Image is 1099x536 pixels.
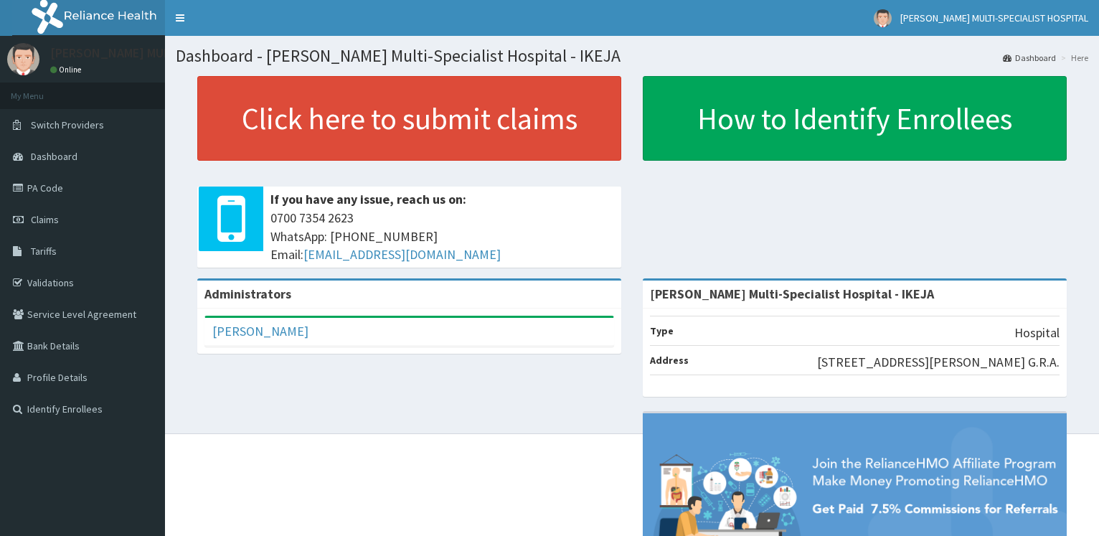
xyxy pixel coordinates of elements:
[31,150,77,163] span: Dashboard
[1014,324,1060,342] p: Hospital
[650,354,689,367] b: Address
[270,209,614,264] span: 0700 7354 2623 WhatsApp: [PHONE_NUMBER] Email:
[31,118,104,131] span: Switch Providers
[650,286,934,302] strong: [PERSON_NAME] Multi-Specialist Hospital - IKEJA
[1003,52,1056,64] a: Dashboard
[303,246,501,263] a: [EMAIL_ADDRESS][DOMAIN_NAME]
[197,76,621,161] a: Click here to submit claims
[270,191,466,207] b: If you have any issue, reach us on:
[900,11,1088,24] span: [PERSON_NAME] MULTI-SPECIALIST HOSPITAL
[874,9,892,27] img: User Image
[31,213,59,226] span: Claims
[212,323,308,339] a: [PERSON_NAME]
[650,324,674,337] b: Type
[176,47,1088,65] h1: Dashboard - [PERSON_NAME] Multi-Specialist Hospital - IKEJA
[643,76,1067,161] a: How to Identify Enrollees
[7,43,39,75] img: User Image
[817,353,1060,372] p: [STREET_ADDRESS][PERSON_NAME] G.R.A.
[50,47,307,60] p: [PERSON_NAME] MULTI-SPECIALIST HOSPITAL
[50,65,85,75] a: Online
[31,245,57,258] span: Tariffs
[204,286,291,302] b: Administrators
[1057,52,1088,64] li: Here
